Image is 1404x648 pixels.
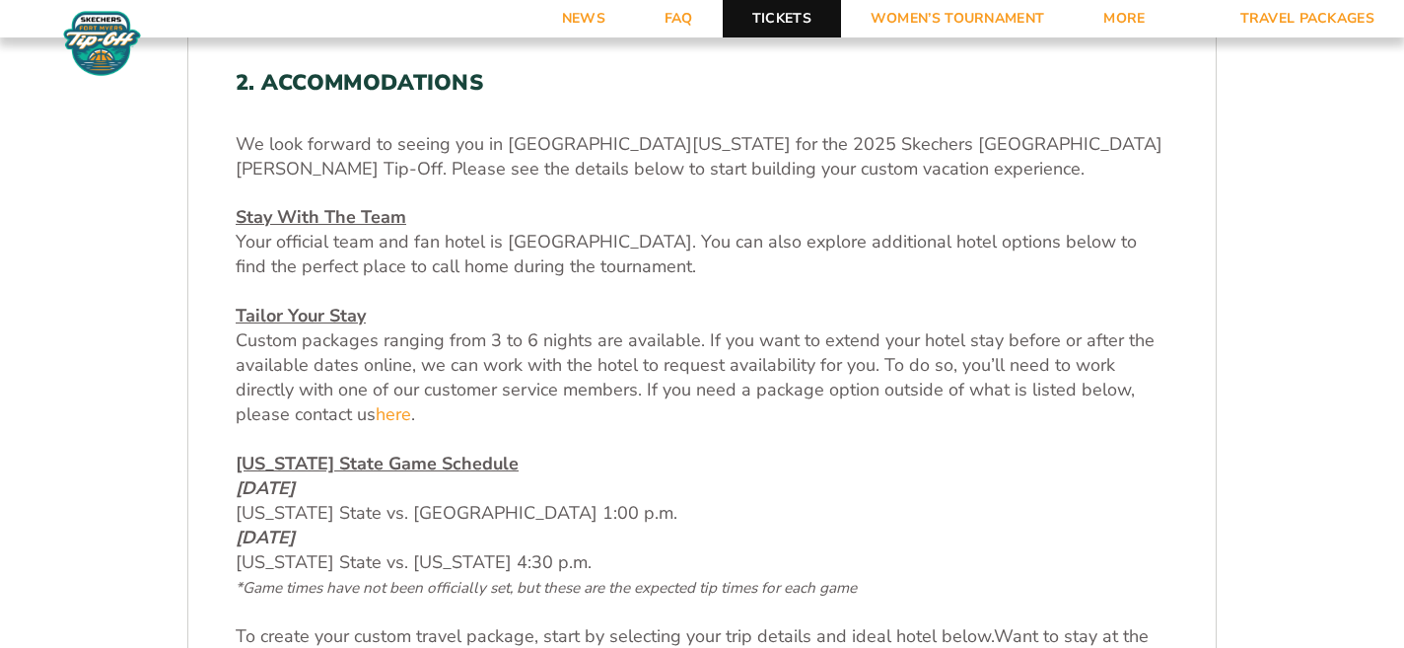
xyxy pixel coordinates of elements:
[236,328,1155,427] span: Custom packages ranging from 3 to 6 nights are available. If you want to extend your hotel stay b...
[236,230,1137,278] span: Your official team and fan hotel is [GEOGRAPHIC_DATA]. You can also explore additional hotel opti...
[376,402,411,427] a: here
[236,476,295,500] em: [DATE]
[236,205,406,229] u: Stay With The Team
[236,526,295,549] em: [DATE]
[236,304,366,327] u: Tailor Your Stay
[236,476,857,600] span: [US_STATE] State vs. [GEOGRAPHIC_DATA] 1:00 p.m. [US_STATE] State vs. [US_STATE] 4:30 p.m.
[236,452,519,475] span: [US_STATE] State Game Schedule
[59,10,145,77] img: Fort Myers Tip-Off
[236,578,857,598] span: *Game times have not been officially set, but these are the expected tip times for each game
[236,132,1168,181] p: We look forward to seeing you in [GEOGRAPHIC_DATA][US_STATE] for the 2025 Skechers [GEOGRAPHIC_DA...
[236,70,1168,96] h2: 2. Accommodations
[236,624,994,648] span: To create your custom travel package, start by selecting your trip details and ideal hotel below.
[411,402,415,426] span: .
